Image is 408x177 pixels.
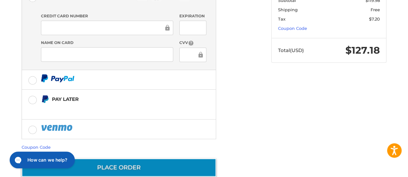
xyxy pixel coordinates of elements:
[41,74,75,82] img: PayPal icon
[278,7,298,12] span: Shipping
[41,124,74,132] img: PayPal icon
[278,47,304,53] span: Total (USD)
[6,149,77,171] iframe: Gorgias live chat messenger
[278,26,307,31] a: Coupon Code
[41,95,49,103] img: Pay Later icon
[179,40,206,46] label: CVV
[345,44,380,56] span: $127.18
[22,145,51,150] a: Coupon Code
[52,94,175,104] div: Pay Later
[41,13,173,19] label: Credit Card Number
[371,7,380,12] span: Free
[22,158,216,177] button: Place Order
[278,16,285,22] span: Tax
[41,40,173,46] label: Name on Card
[41,106,176,111] iframe: PayPal Message 1
[369,16,380,22] span: $7.20
[179,13,206,19] label: Expiration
